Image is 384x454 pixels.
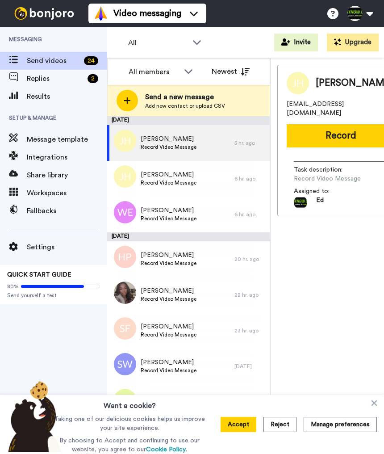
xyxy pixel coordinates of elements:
div: 6 hr. ago [234,175,266,182]
img: bb.png [114,389,136,411]
img: 742c10c2-863d-44a6-bb7f-2f63d183e98e-1754845324.jpg [294,196,307,209]
button: Invite [274,34,318,51]
button: Newest [205,63,256,80]
img: hp.png [114,246,136,268]
div: [DATE] [107,116,270,125]
p: Taking one of our delicious cookies helps us improve your site experience. [53,415,206,433]
button: Accept [221,417,256,432]
span: Record Video Message [141,179,196,186]
span: [PERSON_NAME] [141,358,196,367]
span: Task description : [294,165,356,174]
div: 6 hr. ago [234,211,266,218]
div: 22 hr. ago [234,291,266,298]
img: sf.png [114,317,136,340]
p: By choosing to Accept and continuing to use our website, you agree to our . [53,436,206,454]
span: Workspaces [27,188,107,198]
span: [PERSON_NAME] [141,170,196,179]
img: 2ce3006b-0d36-4daf-b30d-2f2246ed3d0e.jpg [114,282,136,304]
span: Send videos [27,55,80,66]
span: Add new contact or upload CSV [145,102,225,109]
span: Replies [27,73,84,84]
span: QUICK START GUIDE [7,272,71,278]
span: Record Video Message [141,295,196,303]
h3: Want a cookie? [104,395,156,411]
img: we.png [114,201,136,223]
span: Assigned to: [294,187,356,196]
img: sw.png [114,353,136,375]
span: Settings [27,242,107,252]
img: Image of Joy Haines [287,72,309,94]
span: [PERSON_NAME] [141,135,196,143]
div: 24 [84,56,98,65]
span: [PERSON_NAME] [141,206,196,215]
span: Fallbacks [27,206,107,216]
span: Record Video Message [141,143,196,151]
span: [PERSON_NAME] [141,322,196,331]
span: Video messaging [113,7,181,20]
a: Cookie Policy [146,446,186,453]
img: jh.png [114,130,136,152]
button: Reject [263,417,296,432]
span: Message template [27,134,107,145]
span: Record Video Message [141,260,196,267]
span: Record Video Message [141,215,196,222]
span: [PERSON_NAME] [141,286,196,295]
div: 20 hr. ago [234,256,266,263]
span: Send a new message [145,92,225,102]
span: Record Video Message [294,174,379,183]
button: Upgrade [327,34,379,51]
div: 23 hr. ago [234,327,266,334]
span: All [128,38,188,48]
div: All members [129,67,179,77]
span: [PERSON_NAME] [141,251,196,260]
div: 2 [88,74,98,83]
img: vm-color.svg [94,6,108,21]
span: Record Video Message [141,331,196,338]
span: 80% [7,283,19,290]
img: jh.png [114,165,136,188]
span: Ed [316,196,324,209]
span: Share library [27,170,107,181]
div: [DATE] [107,232,270,241]
button: Manage preferences [304,417,377,432]
img: bj-logo-header-white.svg [11,7,78,20]
div: [DATE] [234,363,266,370]
div: 5 hr. ago [234,139,266,147]
span: Send yourself a test [7,292,100,299]
span: Record Video Message [141,367,196,374]
span: Integrations [27,152,107,163]
span: [PERSON_NAME] [141,394,196,403]
span: Results [27,91,107,102]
